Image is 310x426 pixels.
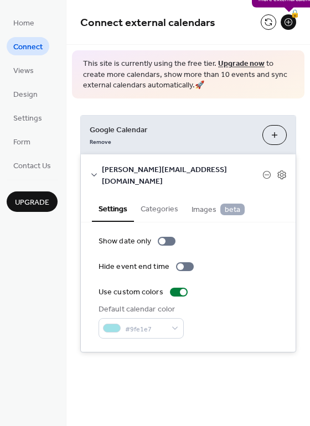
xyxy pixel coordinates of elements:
[185,195,251,221] button: Images beta
[125,323,166,335] span: #9fe1e7
[80,12,215,34] span: Connect external calendars
[7,61,40,79] a: Views
[7,85,44,103] a: Design
[102,164,262,187] span: [PERSON_NAME][EMAIL_ADDRESS][DOMAIN_NAME]
[13,160,51,172] span: Contact Us
[7,191,58,212] button: Upgrade
[99,304,182,315] div: Default calendar color
[13,18,34,29] span: Home
[13,41,43,53] span: Connect
[13,113,42,124] span: Settings
[7,13,41,32] a: Home
[13,65,34,77] span: Views
[90,124,254,136] span: Google Calendar
[192,204,245,216] span: Images
[7,37,49,55] a: Connect
[83,59,293,91] span: This site is currently using the free tier. to create more calendars, show more than 10 events an...
[92,195,134,222] button: Settings
[218,56,265,71] a: Upgrade now
[7,132,37,150] a: Form
[134,195,185,221] button: Categories
[7,108,49,127] a: Settings
[99,287,163,298] div: Use custom colors
[7,156,58,174] a: Contact Us
[99,236,151,247] div: Show date only
[13,89,38,101] span: Design
[90,138,111,146] span: Remove
[99,261,169,273] div: Hide event end time
[220,204,245,215] span: beta
[15,197,49,209] span: Upgrade
[13,137,30,148] span: Form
